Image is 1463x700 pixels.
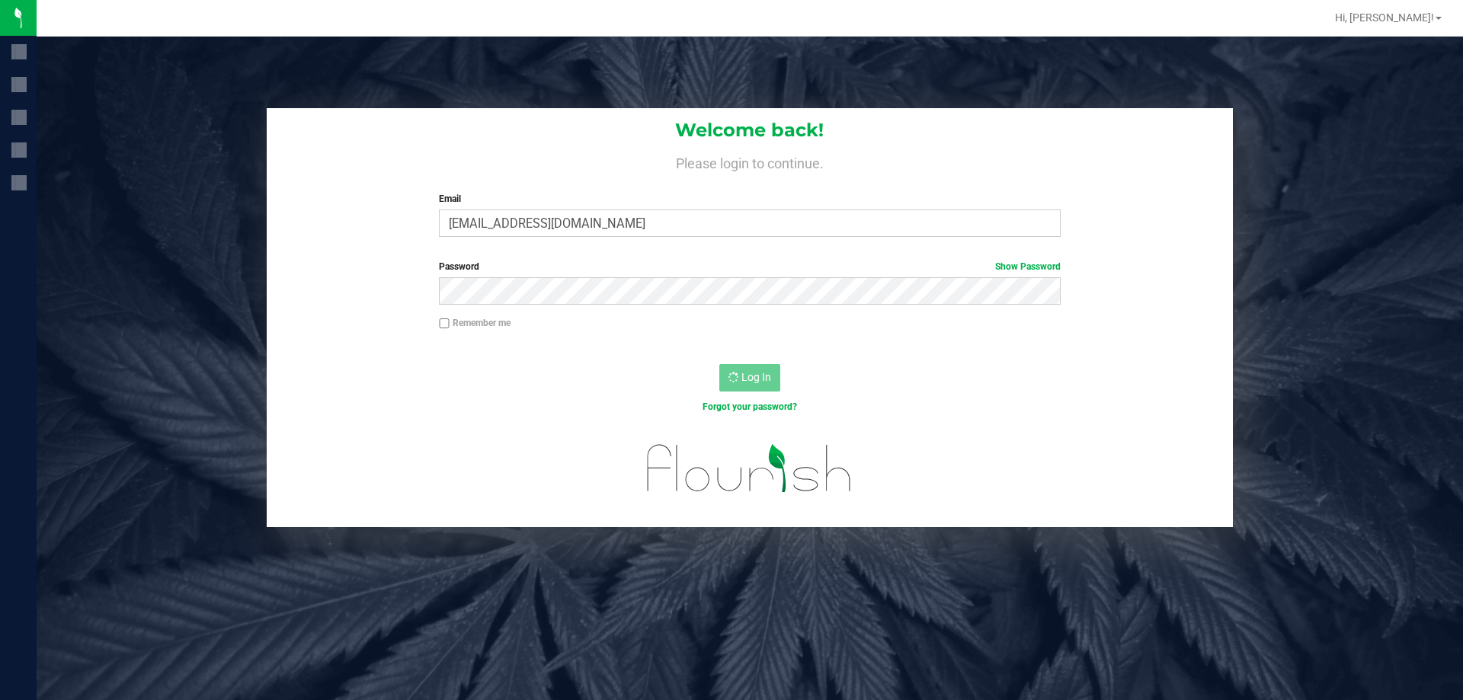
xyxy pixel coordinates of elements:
[1335,11,1434,24] span: Hi, [PERSON_NAME]!
[703,401,797,412] a: Forgot your password?
[439,318,450,329] input: Remember me
[629,430,870,507] img: flourish_logo.svg
[995,261,1061,272] a: Show Password
[439,261,479,272] span: Password
[267,120,1233,140] h1: Welcome back!
[439,192,1060,206] label: Email
[741,371,771,383] span: Log In
[719,364,780,392] button: Log In
[267,152,1233,171] h4: Please login to continue.
[439,316,511,330] label: Remember me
